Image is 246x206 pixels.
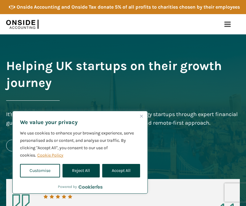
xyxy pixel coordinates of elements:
div: Onside Accounting and Onside Tax donate 5% of all profits to charities chosen by their employees [17,3,240,11]
button: Close [138,112,145,120]
button: Reject All [63,164,99,177]
a: Cookie Policy [37,152,64,158]
a: Learn More [6,140,51,151]
div: We value your privacy [12,111,148,194]
h1: Helping UK startups on their growth journey [6,57,240,91]
button: Customise [20,164,60,177]
a: Visit CookieYes website [79,185,103,189]
img: Onside Accounting [6,17,38,32]
p: We use cookies to enhance your browsing experience, serve personalised ads or content, and analys... [20,130,140,159]
p: We value your privacy [20,119,140,126]
div: It's Onside's mission to empower the growth of technology startups through expert financial guida... [6,110,240,128]
button: Accept All [102,164,140,177]
div: Powered by [58,184,103,190]
img: Close [140,115,143,118]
